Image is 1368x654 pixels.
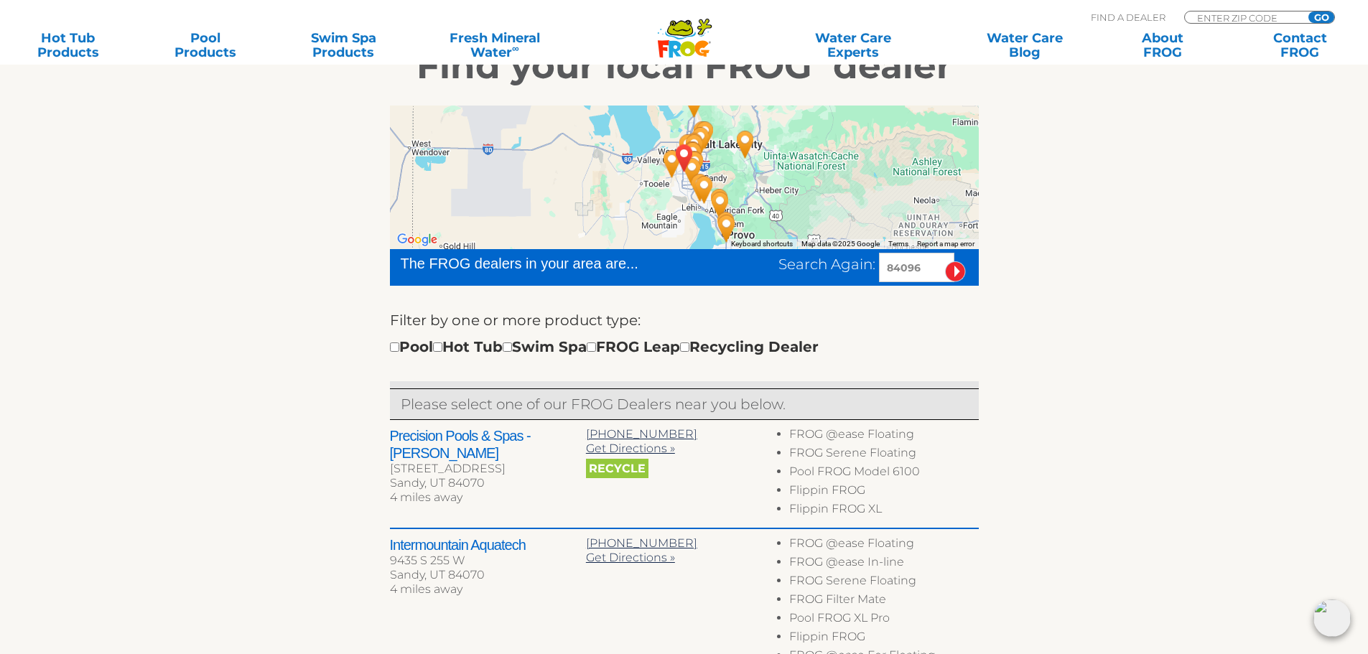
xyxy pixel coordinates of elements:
div: The Spa Bros - 13 miles away. [684,168,717,207]
div: HERRIMAN, UT 84096 [668,139,701,177]
a: PoolProducts [152,31,259,60]
a: Get Directions » [586,442,675,455]
li: FROG Serene Floating [789,446,978,464]
a: Report a map error [917,240,974,248]
div: Sandy, UT 84070 [390,476,586,490]
input: GO [1308,11,1334,23]
li: FROG @ease Floating [789,427,978,446]
div: Clear Springs Pool & Spa, Inc. - 24 miles away. [704,186,737,225]
p: Find A Dealer [1091,11,1165,24]
a: [PHONE_NUMBER] [586,427,697,441]
div: Bullfrog Spas Factory Store - Springville - 33 miles away. [710,209,743,248]
sup: ∞ [512,42,519,54]
div: Precision Pools & Spas - Millcreek - 12 miles away. [686,116,719,154]
a: Get Directions » [586,551,675,564]
input: Submit [945,261,966,282]
a: Open this area in Google Maps (opens a new window) [394,230,441,249]
li: Flippin FROG [789,483,978,502]
div: Hot Tub Factory Outlet - Draper - 5 miles away. [678,145,711,184]
a: Water CareExperts [766,31,940,60]
div: Leslie's Poolmart Inc # 474 - 6 miles away. [678,127,711,166]
span: Map data ©2025 Google [801,240,880,248]
div: Pool Hot Tub Swim Spa FROG Leap Recycling Dealer [390,335,819,358]
input: Zip Code Form [1196,11,1293,24]
div: Dolphin Pools and Spas - 10 miles away. [684,121,717,160]
div: The FROG dealers in your area are... [401,253,690,274]
div: 9435 S 255 W [390,553,586,568]
a: AboutFROG [1109,31,1216,60]
div: Bullfrog Spas Factory Store - Bluffdale - 6 miles away. [676,152,709,191]
a: Water CareBlog [971,31,1078,60]
div: Spa Depot of Utah - Park City - 25 miles away. [729,125,762,164]
a: Fresh MineralWater∞ [427,31,562,60]
a: [PHONE_NUMBER] [586,536,697,550]
span: 4 miles away [390,490,462,504]
li: Flippin FROG [789,630,978,648]
div: Backyards of America - 4 miles away. [676,136,709,174]
div: Bullfrog Spas Factory Store - Orem - 23 miles away. [703,183,736,222]
span: Recycle [586,459,648,478]
a: Swim SpaProducts [290,31,397,60]
div: Take A Break Spas & Billiards - American Fork - 15 miles away. [688,170,721,209]
a: Hot TubProducts [14,31,121,60]
label: Filter by one or more product type: [390,309,641,332]
span: 4 miles away [390,582,462,596]
div: Bullfrog Spas Factory Store - 5 miles away. [656,144,689,183]
li: Pool FROG XL Pro [789,611,978,630]
div: Precision Pools & Spas - Sandy - 4 miles away. [676,136,709,174]
li: FROG @ease In-line [789,555,978,574]
div: Sandy, UT 84070 [390,568,586,582]
li: Pool FROG Model 6100 [789,464,978,483]
img: openIcon [1313,599,1351,637]
div: Intermountain Aquatech - 4 miles away. [676,136,709,175]
a: Terms (opens in new tab) [888,240,908,248]
span: Search Again: [778,256,875,273]
p: Please select one of our FROG Dealers near you below. [401,393,968,416]
li: FROG Serene Floating [789,574,978,592]
h2: Precision Pools & Spas - [PERSON_NAME] [390,427,586,462]
div: Spa Depot of Utah - Millcreek - 12 miles away. [689,116,722,154]
div: Leslie's Poolmart Inc # 1057 - 5 miles away. [679,146,712,184]
div: [STREET_ADDRESS] [390,462,586,476]
li: FROG Filter Mate [789,592,978,611]
li: FROG @ease Floating [789,536,978,555]
div: Take A Break Spas & Billiards - West Jordan - 4 miles away. [671,129,704,167]
h2: Find your local FROG dealer [243,45,1126,88]
button: Keyboard shortcuts [731,239,793,249]
div: Take A Break Spas & Billiards - Springville - 32 miles away. [709,206,743,245]
h2: Intermountain Aquatech [390,536,586,553]
img: Google [394,230,441,249]
li: Flippin FROG XL [789,502,978,520]
a: ContactFROG [1247,31,1354,60]
div: Soakers - 6 miles away. [678,129,711,167]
